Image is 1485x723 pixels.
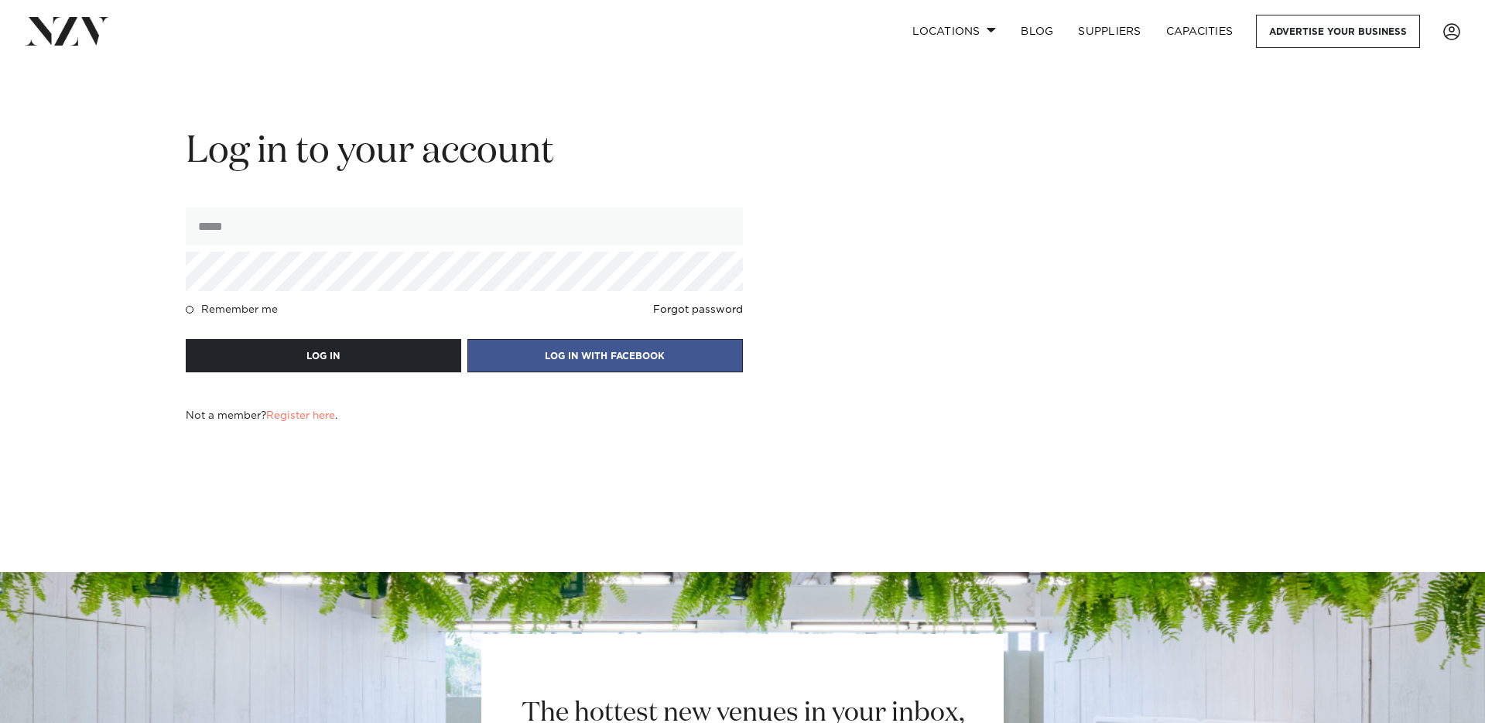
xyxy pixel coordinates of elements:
img: nzv-logo.png [25,17,109,45]
a: Advertise your business [1256,15,1420,48]
a: Locations [900,15,1008,48]
a: Register here [266,410,335,421]
a: Forgot password [653,303,743,316]
a: BLOG [1008,15,1066,48]
button: LOG IN [186,339,461,372]
h2: Log in to your account [186,128,743,176]
a: Capacities [1154,15,1246,48]
a: SUPPLIERS [1066,15,1153,48]
a: LOG IN WITH FACEBOOK [467,348,743,362]
button: LOG IN WITH FACEBOOK [467,339,743,372]
h4: Remember me [201,303,278,316]
h4: Not a member? . [186,409,337,422]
